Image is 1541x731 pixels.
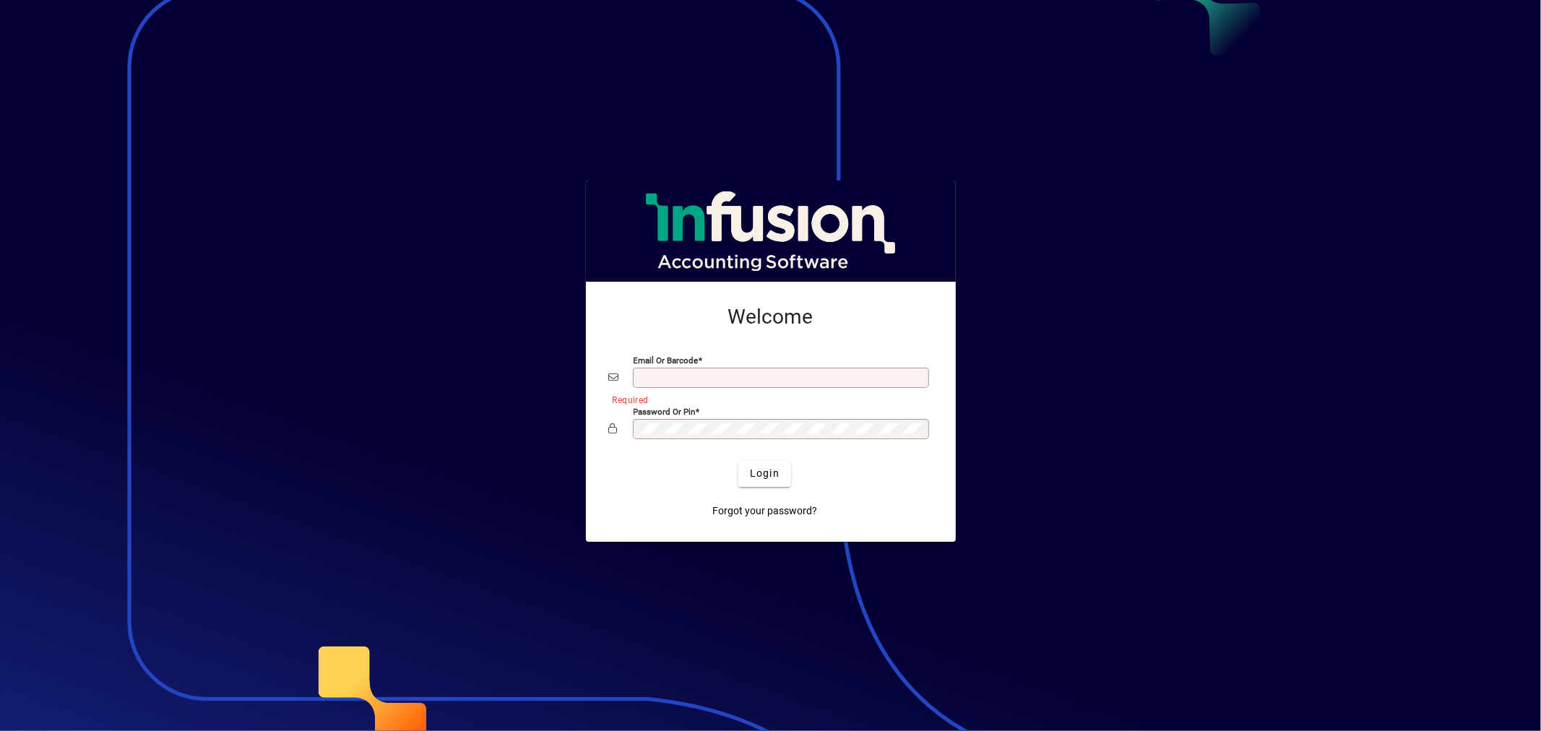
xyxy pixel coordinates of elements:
mat-label: Password or Pin [634,406,696,416]
span: Forgot your password? [712,503,817,519]
mat-error: Required [613,392,921,407]
mat-label: Email or Barcode [634,355,699,365]
h2: Welcome [609,305,933,329]
a: Forgot your password? [707,498,823,524]
button: Login [738,461,791,487]
span: Login [750,466,780,481]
